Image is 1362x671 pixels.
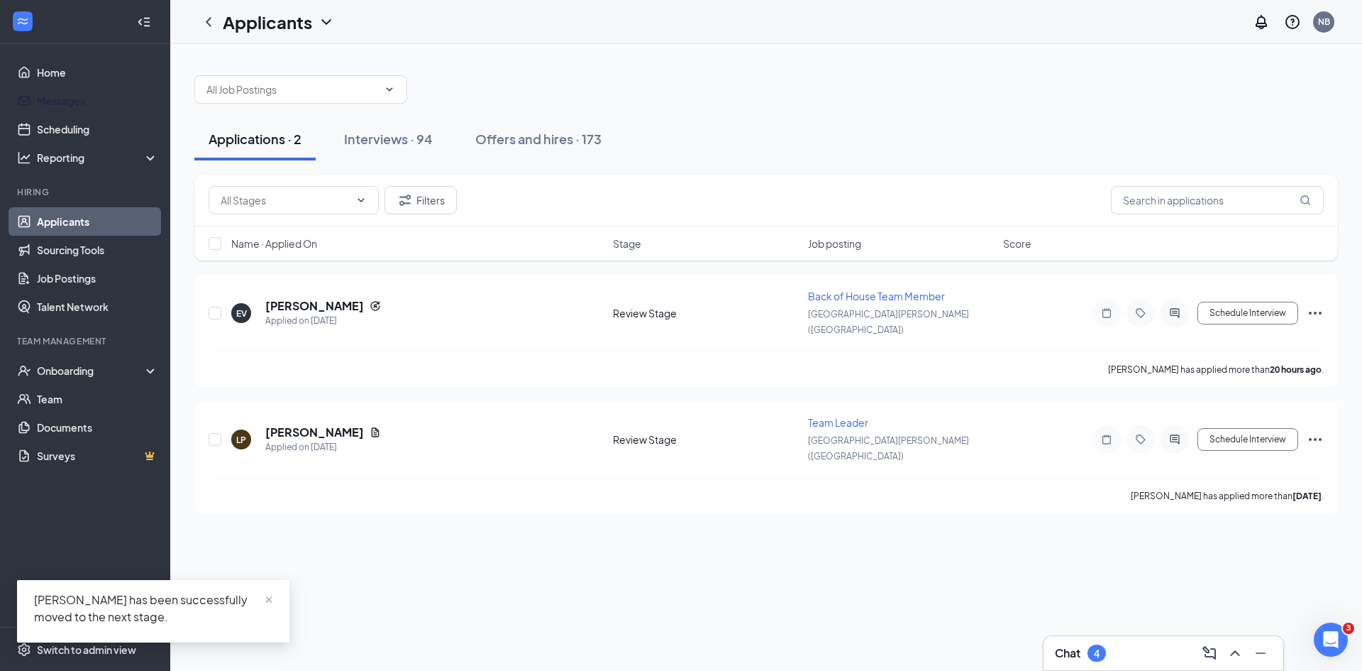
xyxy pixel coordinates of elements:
[808,290,945,302] span: Back of House Team Member
[808,416,868,429] span: Team Leader
[37,385,158,413] a: Team
[223,10,312,34] h1: Applicants
[17,335,155,347] div: Team Management
[265,425,364,440] h5: [PERSON_NAME]
[808,236,861,251] span: Job posting
[37,442,158,470] a: SurveysCrown
[1098,307,1115,319] svg: Note
[613,432,799,447] div: Review Stage
[37,151,159,165] div: Reporting
[37,413,158,442] a: Documents
[370,427,381,438] svg: Document
[1343,623,1354,634] span: 3
[808,309,969,335] span: [GEOGRAPHIC_DATA][PERSON_NAME] ([GEOGRAPHIC_DATA])
[1055,645,1080,661] h3: Chat
[355,195,367,206] svg: ChevronDown
[1227,645,1244,662] svg: ChevronUp
[1292,491,1322,501] b: [DATE]
[613,306,799,320] div: Review Stage
[209,130,301,148] div: Applications · 2
[1132,434,1149,445] svg: Tag
[475,130,602,148] div: Offers and hires · 173
[1249,642,1272,665] button: Minimize
[1098,434,1115,445] svg: Note
[37,236,158,264] a: Sourcing Tools
[344,130,433,148] div: Interviews · 94
[1307,431,1324,448] svg: Ellipses
[1166,307,1183,319] svg: ActiveChat
[613,236,641,251] span: Stage
[221,192,350,208] input: All Stages
[1224,642,1246,665] button: ChevronUp
[264,595,274,605] span: close
[1201,645,1218,662] svg: ComposeMessage
[1284,13,1301,31] svg: QuestionInfo
[37,264,158,293] a: Job Postings
[137,15,151,29] svg: Collapse
[236,307,247,320] div: EV
[17,186,155,198] div: Hiring
[1166,434,1183,445] svg: ActiveChat
[206,82,378,97] input: All Job Postings
[1094,648,1100,660] div: 4
[1253,13,1270,31] svg: Notifications
[1318,16,1330,28] div: NB
[370,300,381,312] svg: Reapply
[1300,195,1311,206] svg: MagnifyingGlass
[200,13,217,31] svg: ChevronLeft
[37,207,158,236] a: Applicants
[37,58,158,87] a: Home
[1197,428,1298,451] button: Schedule Interview
[16,14,30,28] svg: WorkstreamLogo
[17,151,31,165] svg: Analysis
[1108,364,1324,376] p: [PERSON_NAME] has applied more than .
[37,115,158,143] a: Scheduling
[1132,307,1149,319] svg: Tag
[37,293,158,321] a: Talent Network
[37,87,158,115] a: Messages
[1314,623,1348,657] iframe: Intercom live chat
[1131,490,1324,502] p: [PERSON_NAME] has applied more than .
[1252,645,1269,662] svg: Minimize
[231,236,317,251] span: Name · Applied On
[808,435,969,462] span: [GEOGRAPHIC_DATA][PERSON_NAME] ([GEOGRAPHIC_DATA])
[1197,302,1298,324] button: Schedule Interview
[265,440,381,454] div: Applied on [DATE]
[1003,236,1031,251] span: Score
[1307,305,1324,322] svg: Ellipses
[265,298,364,314] h5: [PERSON_NAME]
[265,314,381,328] div: Applied on [DATE]
[1198,642,1221,665] button: ComposeMessage
[384,84,395,95] svg: ChevronDown
[397,192,414,209] svg: Filter
[384,186,457,214] button: Filter Filters
[236,434,246,446] div: LP
[37,364,146,378] div: Onboarding
[34,591,272,626] div: [PERSON_NAME] has been successfully moved to the next stage.
[318,13,335,31] svg: ChevronDown
[1111,186,1324,214] input: Search in applications
[1270,364,1322,375] b: 20 hours ago
[17,364,31,378] svg: UserCheck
